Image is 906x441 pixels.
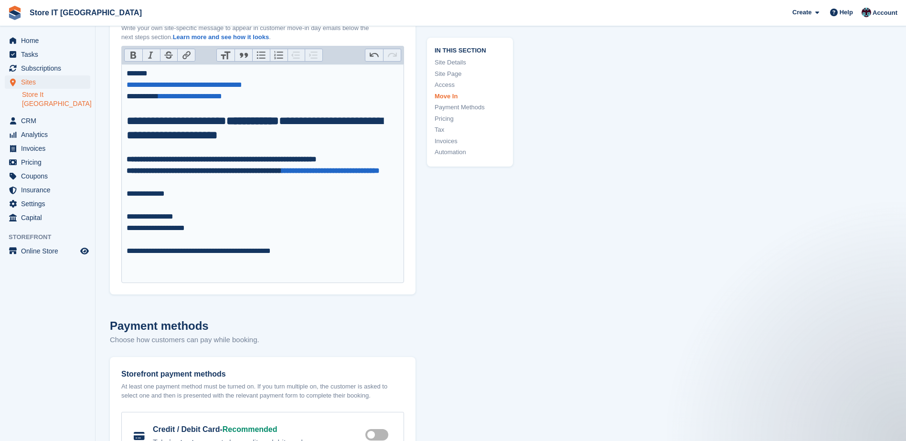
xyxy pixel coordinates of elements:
button: Strikethrough [160,49,178,62]
span: Settings [21,197,78,210]
a: Automation [435,147,505,157]
a: menu [5,128,90,141]
button: Italic [142,49,160,62]
div: Storefront payment methods [121,368,404,380]
a: Tax [435,125,505,135]
button: Numbers [270,49,288,62]
a: menu [5,48,90,61]
p: Write your own site-specific message to appear in customer move-in day emails below the next step... [121,23,377,42]
label: Credit / Debit Card [153,425,220,433]
a: menu [5,75,90,89]
button: Undo [365,49,383,62]
a: menu [5,169,90,183]
a: menu [5,156,90,169]
a: Site Details [435,58,505,67]
a: menu [5,62,90,75]
a: menu [5,142,90,155]
a: menu [5,211,90,224]
span: Account [873,8,897,18]
button: Increase Level [305,49,322,62]
span: Storefront [9,232,95,242]
span: Coupons [21,169,78,183]
button: Quote [234,49,252,62]
a: Payment Methods [435,103,505,112]
span: Help [840,8,853,17]
span: Pricing [21,156,78,169]
a: Store IT [GEOGRAPHIC_DATA] [26,5,146,21]
button: Link [177,49,195,62]
span: Tasks [21,48,78,61]
span: Sites [21,75,78,89]
span: Recommended [223,425,277,433]
button: Bullets [252,49,270,62]
a: Invoices [435,136,505,146]
a: Preview store [79,245,90,257]
span: Invoices [21,142,78,155]
button: Decrease Level [288,49,305,62]
a: menu [5,34,90,47]
img: stora-icon-8386f47178a22dfd0bd8f6a31ec36ba5ce8667c1dd55bd0f319d3a0aa187defe.svg [8,6,22,20]
a: menu [5,244,90,258]
a: Pricing [435,114,505,123]
span: Analytics [21,128,78,141]
a: Site Page [435,69,505,78]
span: Insurance [21,183,78,197]
a: Move In [435,91,505,101]
p: Choose how customers can pay while booking. [110,335,416,346]
span: Subscriptions [21,62,78,75]
span: Home [21,34,78,47]
button: Heading [217,49,234,62]
a: menu [5,183,90,197]
span: Online Store [21,244,78,258]
button: Bold [125,49,142,62]
a: Access [435,80,505,90]
span: CRM [21,114,78,127]
a: Store It [GEOGRAPHIC_DATA] [22,90,90,108]
span: Capital [21,211,78,224]
a: Learn more and see how it looks [173,33,269,41]
p: At least one payment method must be turned on. If you turn multiple on, the customer is asked to ... [121,382,404,400]
button: Redo [383,49,401,62]
span: In this section [435,45,505,54]
a: menu [5,197,90,210]
img: James Campbell Adamson [862,8,871,17]
a: menu [5,114,90,127]
span: Create [792,8,811,17]
div: - [153,424,358,435]
h2: Payment methods [110,317,416,335]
